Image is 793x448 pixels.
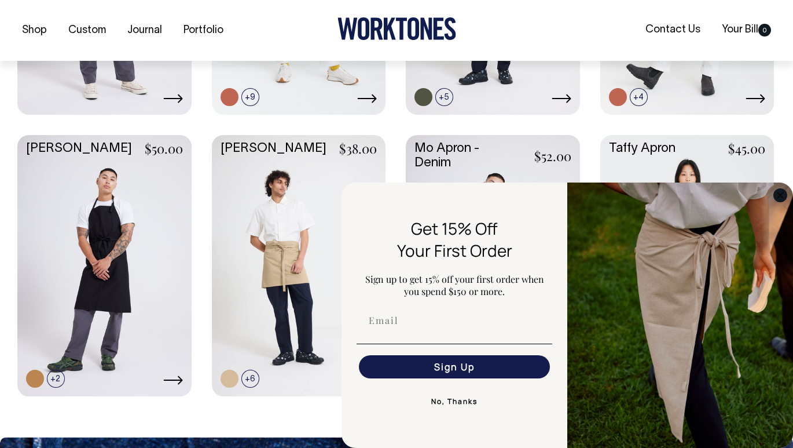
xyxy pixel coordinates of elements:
[17,21,52,40] a: Shop
[641,20,705,39] a: Contact Us
[47,370,65,388] span: +2
[342,183,793,448] div: FLYOUT Form
[357,390,552,413] button: No, Thanks
[123,21,167,40] a: Journal
[630,88,648,106] span: +4
[359,309,550,332] input: Email
[773,188,787,202] button: Close dialog
[411,217,498,239] span: Get 15% Off
[435,88,453,106] span: +5
[359,355,550,378] button: Sign Up
[241,370,259,388] span: +6
[357,344,552,344] img: underline
[365,273,544,297] span: Sign up to get 15% off your first order when you spend $150 or more.
[758,24,771,37] span: 0
[64,21,111,40] a: Custom
[567,183,793,448] img: 5e34ad8f-4f05-4173-92a8-ea475ee49ac9.jpeg
[179,21,228,40] a: Portfolio
[397,239,512,261] span: Your First Order
[717,20,776,39] a: Your Bill0
[241,88,259,106] span: +9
